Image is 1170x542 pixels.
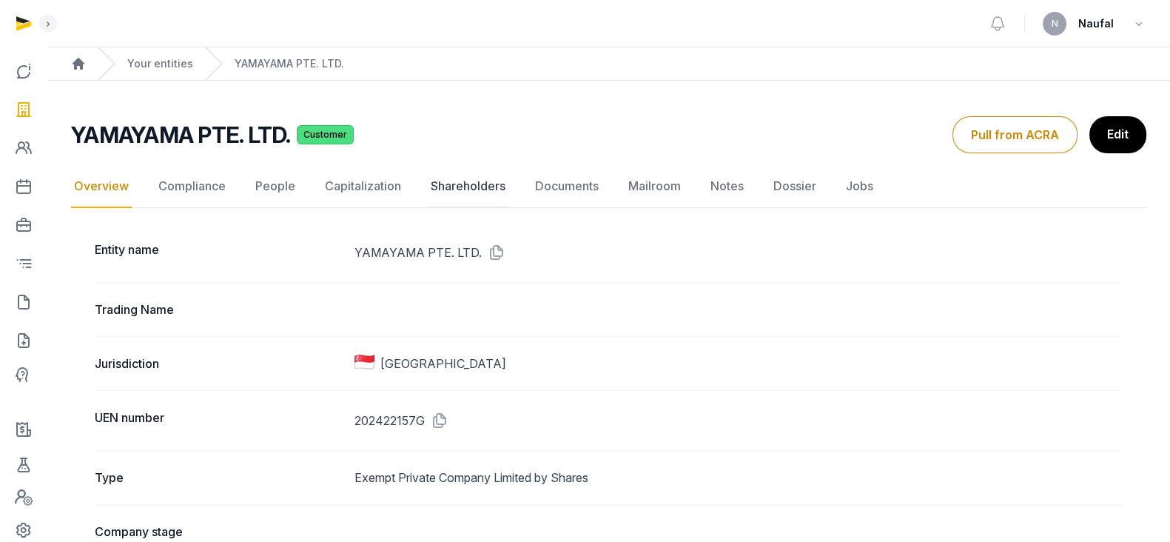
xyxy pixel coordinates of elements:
[155,165,229,208] a: Compliance
[1043,12,1066,36] button: N
[297,125,354,144] span: Customer
[1078,15,1114,33] span: Naufal
[95,469,343,486] dt: Type
[71,165,1146,208] nav: Tabs
[322,165,404,208] a: Capitalization
[354,241,1123,264] dd: YAMAYAMA PTE. LTD.
[95,409,343,432] dt: UEN number
[127,56,193,71] a: Your entities
[952,116,1077,153] button: Pull from ACRA
[380,355,506,372] span: [GEOGRAPHIC_DATA]
[625,165,684,208] a: Mailroom
[71,165,132,208] a: Overview
[95,301,343,318] dt: Trading Name
[252,165,298,208] a: People
[71,121,291,148] h2: YAMAYAMA PTE. LTD.
[95,241,343,264] dt: Entity name
[1052,19,1058,28] span: N
[235,56,344,71] a: YAMAYAMA PTE. LTD.
[770,165,819,208] a: Dossier
[707,165,747,208] a: Notes
[532,165,602,208] a: Documents
[95,355,343,372] dt: Jurisdiction
[95,523,343,541] dt: Company stage
[354,409,1123,432] dd: 202422157G
[843,165,876,208] a: Jobs
[428,165,508,208] a: Shareholders
[47,47,1170,81] nav: Breadcrumb
[1089,116,1146,153] a: Edit
[354,469,1123,486] dd: Exempt Private Company Limited by Shares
